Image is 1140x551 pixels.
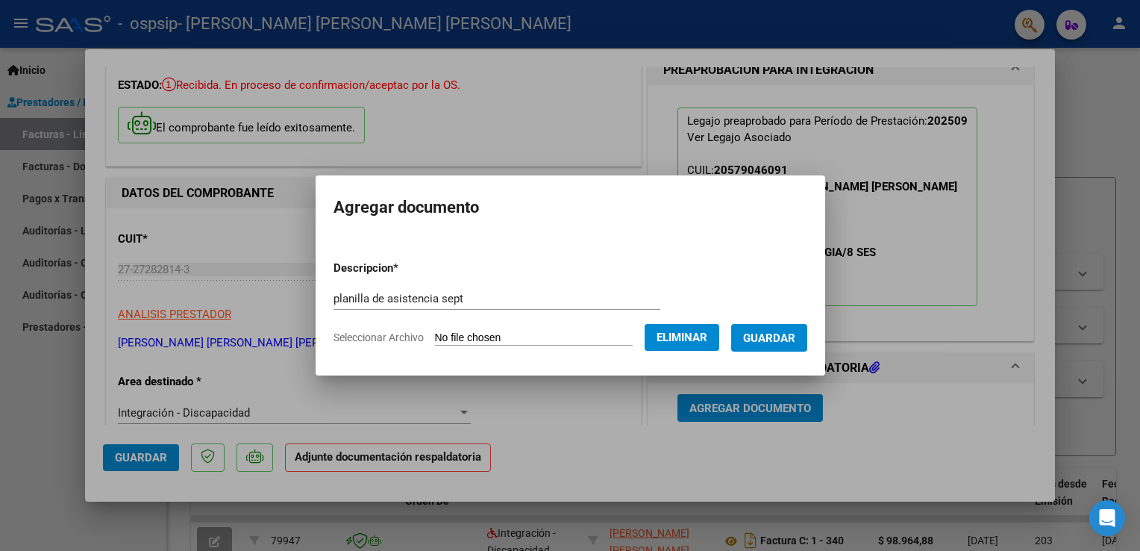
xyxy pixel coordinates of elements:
[333,260,476,277] p: Descripcion
[645,324,719,351] button: Eliminar
[333,331,424,343] span: Seleccionar Archivo
[333,193,807,222] h2: Agregar documento
[1089,500,1125,536] div: Open Intercom Messenger
[731,324,807,352] button: Guardar
[743,331,795,345] span: Guardar
[657,331,707,344] span: Eliminar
